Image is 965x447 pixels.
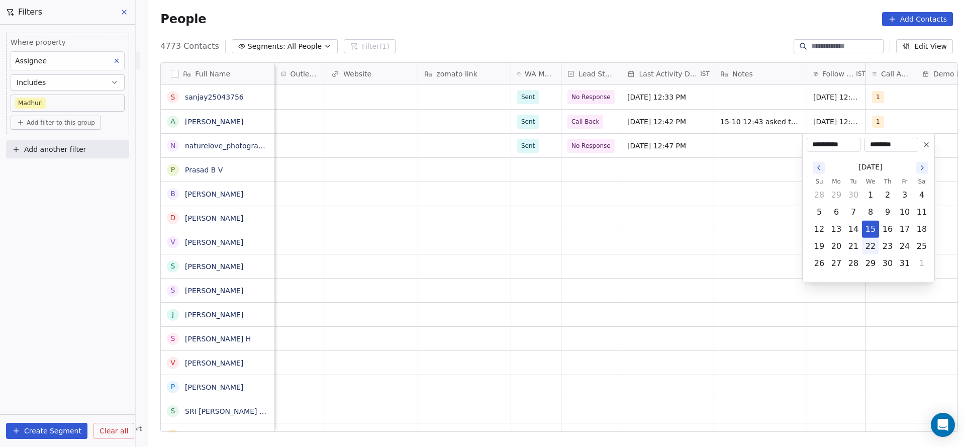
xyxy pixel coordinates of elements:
button: Monday, October 13th, 2025 [828,221,844,237]
button: Thursday, October 9th, 2025 [880,204,896,220]
button: Wednesday, October 8th, 2025 [862,204,879,220]
th: Friday [896,176,913,187]
button: Monday, October 27th, 2025 [828,255,844,272]
th: Saturday [913,176,930,187]
button: Tuesday, October 21st, 2025 [845,238,861,254]
button: Tuesday, October 28th, 2025 [845,255,861,272]
button: Sunday, October 12th, 2025 [811,221,827,237]
button: Wednesday, October 22nd, 2025 [862,238,879,254]
button: Sunday, October 5th, 2025 [811,204,827,220]
button: Tuesday, October 7th, 2025 [845,204,861,220]
button: Go to the Next Month [916,162,928,174]
table: October 2025 [811,176,930,272]
button: Sunday, October 19th, 2025 [811,238,827,254]
button: Today, Wednesday, October 15th, 2025, selected [862,221,879,237]
button: Sunday, September 28th, 2025 [811,187,827,203]
button: Friday, October 31st, 2025 [897,255,913,272]
button: Friday, October 3rd, 2025 [897,187,913,203]
button: Wednesday, October 29th, 2025 [862,255,879,272]
button: Saturday, October 11th, 2025 [914,204,930,220]
button: Friday, October 17th, 2025 [897,221,913,237]
button: Friday, October 10th, 2025 [897,204,913,220]
button: Sunday, October 26th, 2025 [811,255,827,272]
button: Thursday, October 16th, 2025 [880,221,896,237]
button: Go to the Previous Month [813,162,825,174]
button: Tuesday, October 14th, 2025 [845,221,861,237]
button: Tuesday, September 30th, 2025 [845,187,861,203]
button: Saturday, October 25th, 2025 [914,238,930,254]
button: Monday, September 29th, 2025 [828,187,844,203]
th: Wednesday [862,176,879,187]
button: Thursday, October 23rd, 2025 [880,238,896,254]
th: Thursday [879,176,896,187]
button: Monday, October 6th, 2025 [828,204,844,220]
button: Saturday, November 1st, 2025 [914,255,930,272]
th: Sunday [811,176,828,187]
button: Thursday, October 30th, 2025 [880,255,896,272]
button: Saturday, October 4th, 2025 [914,187,930,203]
button: Monday, October 20th, 2025 [828,238,844,254]
th: Monday [828,176,845,187]
th: Tuesday [845,176,862,187]
span: [DATE] [858,162,882,172]
button: Friday, October 24th, 2025 [897,238,913,254]
button: Wednesday, October 1st, 2025 [862,187,879,203]
button: Thursday, October 2nd, 2025 [880,187,896,203]
button: Saturday, October 18th, 2025 [914,221,930,237]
